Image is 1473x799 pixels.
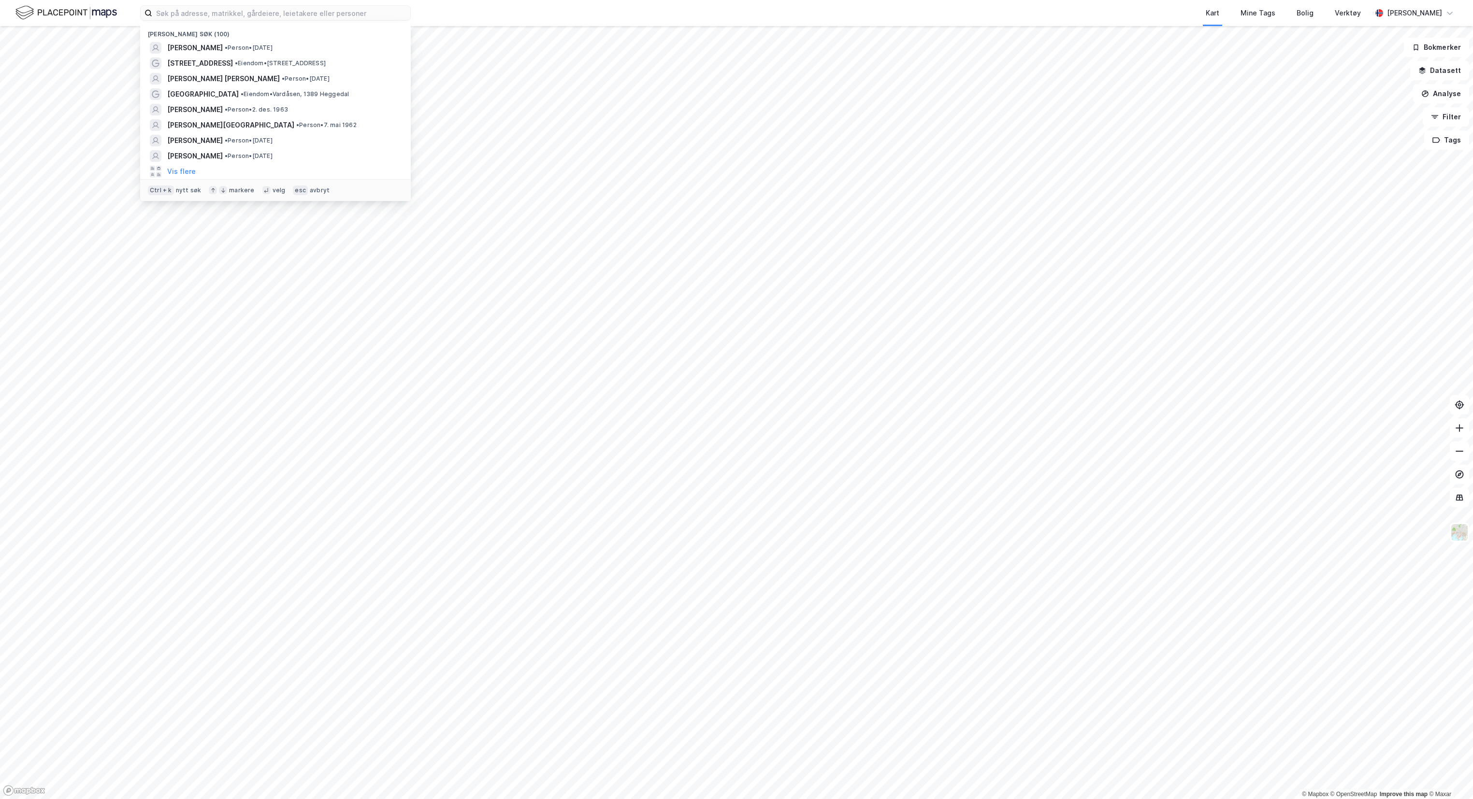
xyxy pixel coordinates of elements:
[176,186,202,194] div: nytt søk
[225,106,228,113] span: •
[1330,791,1377,798] a: OpenStreetMap
[167,150,223,162] span: [PERSON_NAME]
[1423,107,1469,127] button: Filter
[1410,61,1469,80] button: Datasett
[148,185,174,195] div: Ctrl + k
[1425,753,1473,799] div: Kontrollprogram for chat
[1206,7,1219,19] div: Kart
[167,57,233,69] span: [STREET_ADDRESS]
[1302,791,1329,798] a: Mapbox
[310,186,330,194] div: avbryt
[225,152,228,159] span: •
[225,137,273,144] span: Person • [DATE]
[1335,7,1361,19] div: Verktøy
[273,186,286,194] div: velg
[1387,7,1442,19] div: [PERSON_NAME]
[282,75,285,82] span: •
[167,166,196,177] button: Vis flere
[235,59,326,67] span: Eiendom • [STREET_ADDRESS]
[167,88,239,100] span: [GEOGRAPHIC_DATA]
[1297,7,1314,19] div: Bolig
[1380,791,1428,798] a: Improve this map
[152,6,410,20] input: Søk på adresse, matrikkel, gårdeiere, leietakere eller personer
[1413,84,1469,103] button: Analyse
[225,44,273,52] span: Person • [DATE]
[296,121,357,129] span: Person • 7. mai 1962
[225,106,288,114] span: Person • 2. des. 1963
[1450,523,1469,542] img: Z
[241,90,349,98] span: Eiendom • Vardåsen, 1389 Heggedal
[1241,7,1275,19] div: Mine Tags
[1404,38,1469,57] button: Bokmerker
[241,90,244,98] span: •
[167,73,280,85] span: [PERSON_NAME] [PERSON_NAME]
[15,4,117,21] img: logo.f888ab2527a4732fd821a326f86c7f29.svg
[293,185,308,195] div: esc
[167,119,294,131] span: [PERSON_NAME][GEOGRAPHIC_DATA]
[235,59,238,67] span: •
[140,23,411,40] div: [PERSON_NAME] søk (100)
[167,135,223,146] span: [PERSON_NAME]
[225,152,273,160] span: Person • [DATE]
[229,186,254,194] div: markere
[1424,130,1469,150] button: Tags
[167,104,223,115] span: [PERSON_NAME]
[167,42,223,54] span: [PERSON_NAME]
[1425,753,1473,799] iframe: Chat Widget
[282,75,330,83] span: Person • [DATE]
[225,44,228,51] span: •
[3,785,45,796] a: Mapbox homepage
[296,121,299,128] span: •
[225,137,228,144] span: •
